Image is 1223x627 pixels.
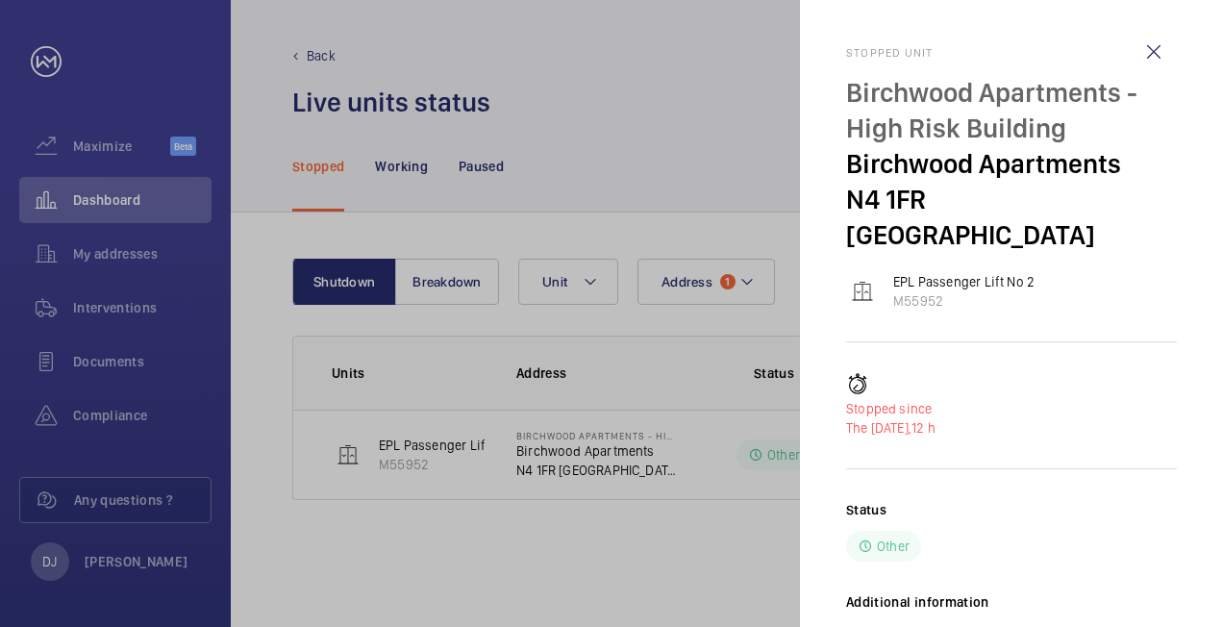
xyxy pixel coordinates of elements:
[846,75,1177,146] p: Birchwood Apartments - High Risk Building
[893,272,1035,291] p: EPL Passenger Lift No 2
[846,420,911,436] span: The [DATE],
[846,146,1177,182] p: Birchwood Apartments
[846,500,886,519] h2: Status
[846,182,1177,253] p: N4 1FR [GEOGRAPHIC_DATA]
[851,280,874,303] img: elevator.svg
[877,537,910,556] p: Other
[846,592,1177,612] h2: Additional information
[846,46,1177,60] h2: Stopped unit
[846,418,1177,438] p: 12 h
[846,399,1177,418] p: Stopped since
[893,291,1035,311] p: M55952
